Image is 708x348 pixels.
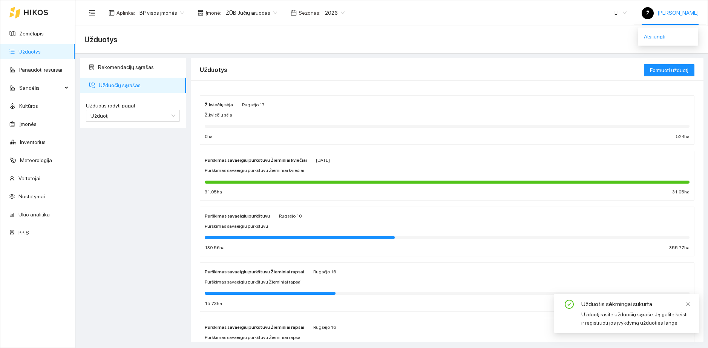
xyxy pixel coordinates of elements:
span: 139.56 ha [205,244,225,251]
a: Meteorologija [20,157,52,163]
strong: Purškimas savaeigiu purkštuvu Žieminiai rapsai [205,269,304,274]
a: PPIS [18,230,29,236]
span: close [685,301,691,307]
span: Formuoti užduotį [650,66,688,74]
span: shop [198,10,204,16]
a: Purškimas savaeigiu purkštuvuRugsėjo 10Purškimas savaeigiu purkštuvu139.56ha355.77ha [200,207,694,256]
span: Purškimas savaeigiu purkštuvu Žieminiai rapsai [205,279,302,286]
span: Purškimas savaeigiu purkštuvu [205,223,268,230]
span: Aplinka : [116,9,135,17]
a: Ūkio analitika [18,212,50,218]
a: Ž.kviečių sėjaRugsėjo 17Ž.kviečių sėja0ha524ha [200,95,694,145]
button: menu-fold [84,5,100,20]
a: Purškimas savaeigiu purkštuvu Žieminiai kviečiai[DATE]Purškimas savaeigiu purkštuvu Žieminiai kvi... [200,151,694,201]
span: 2026 [325,7,345,18]
span: Užduotys [84,34,117,46]
a: Žemėlapis [19,31,44,37]
span: Purškimas savaeigiu purkštuvu Žieminiai kviečiai [205,167,304,174]
span: Sandėlis [19,80,62,95]
span: solution [89,64,94,70]
strong: Purškimas savaeigiu purkštuvu Žieminiai kviečiai [205,158,307,163]
div: Užduotis sėkmingai sukurta. [581,300,690,309]
a: Įmonės [19,121,37,127]
span: Įmonė : [205,9,221,17]
span: [PERSON_NAME] [642,10,699,16]
span: ŽŪB Jučių aruodas [226,7,277,18]
span: 355.77 ha [669,244,690,251]
a: Kultūros [19,103,38,109]
span: check-circle [565,300,574,310]
span: 0 ha [205,133,213,140]
span: Atsijungti [644,34,665,40]
a: Vartotojai [18,175,40,181]
span: LT [615,7,627,18]
div: Užduotį rasite užduočių sąraše. Ją galite keisti ir registruoti jos įvykdymą užduoties lange. [581,310,690,327]
span: layout [109,10,115,16]
a: Užduotys [18,49,41,55]
label: Užduotis rodyti pagal [86,102,180,110]
strong: Purškimas savaeigiu purkštuvu Žieminiai rapsai [205,325,304,330]
span: 524 ha [676,133,690,140]
strong: Ž.kviečių sėja [205,102,233,107]
div: Užduotys [200,59,644,81]
span: Rugsėjo 17 [242,102,265,107]
span: Užduotį [90,113,109,119]
span: Purškimas savaeigiu purkštuvu Žieminiai rapsai [205,334,302,341]
span: calendar [291,10,297,16]
a: Nustatymai [18,193,45,199]
button: Formuoti užduotį [644,64,694,76]
span: 31.05 ha [672,189,690,196]
a: Inventorius [20,139,46,145]
span: 31.05 ha [205,189,222,196]
span: Rugsėjo 16 [313,325,336,330]
span: Ž [646,7,650,19]
span: [DATE] [316,158,330,163]
span: Sezonas : [299,9,320,17]
span: Rekomendacijų sąrašas [98,60,180,75]
span: Rugsėjo 16 [313,269,336,274]
span: Užduočių sąrašas [99,78,180,93]
span: BP visos įmonės [139,7,184,18]
span: Ž.kviečių sėja [205,112,232,119]
span: Rugsėjo 10 [279,213,302,219]
a: Purškimas savaeigiu purkštuvu Žieminiai rapsaiRugsėjo 16Purškimas savaeigiu purkštuvu Žieminiai r... [200,262,694,312]
strong: Purškimas savaeigiu purkštuvu [205,213,270,219]
span: menu-fold [89,9,95,16]
a: Panaudoti resursai [19,67,62,73]
span: 15.73 ha [205,300,222,307]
